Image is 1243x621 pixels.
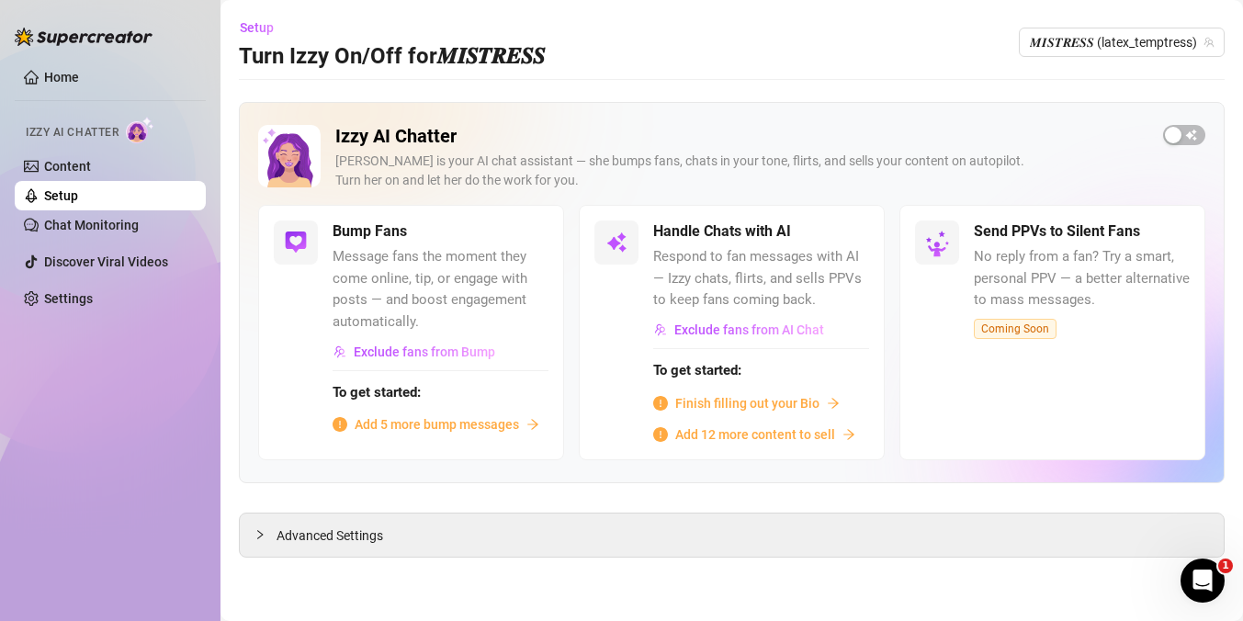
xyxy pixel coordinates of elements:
[974,319,1057,339] span: Coming Soon
[653,427,668,442] span: info-circle
[653,220,791,243] h5: Handle Chats with AI
[277,525,383,546] span: Advanced Settings
[827,397,840,410] span: arrow-right
[254,529,266,540] span: collapsed
[44,218,139,232] a: Chat Monitoring
[15,28,153,46] img: logo-BBDzfeDw.svg
[675,424,835,445] span: Add 12 more content to sell
[44,291,93,306] a: Settings
[974,246,1190,311] span: No reply from a fan? Try a smart, personal PPV — a better alternative to mass messages.
[1218,559,1233,573] span: 1
[333,246,548,333] span: Message fans the moment they come online, tip, or engage with posts — and boost engagement automa...
[44,70,79,85] a: Home
[1203,37,1215,48] span: team
[842,428,855,441] span: arrow-right
[335,125,1148,148] h2: Izzy AI Chatter
[126,117,154,143] img: AI Chatter
[1181,559,1225,603] iframe: Intercom live chat
[333,337,496,367] button: Exclude fans from Bump
[333,220,407,243] h5: Bump Fans
[526,418,539,431] span: arrow-right
[674,322,824,337] span: Exclude fans from AI Chat
[26,124,119,141] span: Izzy AI Chatter
[335,152,1148,190] div: [PERSON_NAME] is your AI chat assistant — she bumps fans, chats in your tone, flirts, and sells y...
[333,345,346,358] img: svg%3e
[653,315,825,344] button: Exclude fans from AI Chat
[333,417,347,432] span: info-circle
[653,362,741,378] strong: To get started:
[1030,28,1214,56] span: 𝑴𝑰𝑺𝑻𝑹𝑬𝑺𝑺 (latex_temptress)
[239,42,545,72] h3: Turn Izzy On/Off for 𝑴𝑰𝑺𝑻𝑹𝑬𝑺𝑺
[240,20,274,35] span: Setup
[974,220,1140,243] h5: Send PPVs to Silent Fans
[333,384,421,401] strong: To get started:
[239,13,288,42] button: Setup
[925,231,955,260] img: silent-fans-ppv-o-N6Mmdf.svg
[254,525,277,545] div: collapsed
[654,323,667,336] img: svg%3e
[653,246,869,311] span: Respond to fan messages with AI — Izzy chats, flirts, and sells PPVs to keep fans coming back.
[653,396,668,411] span: info-circle
[285,231,307,254] img: svg%3e
[605,231,627,254] img: svg%3e
[44,159,91,174] a: Content
[258,125,321,187] img: Izzy AI Chatter
[355,414,519,435] span: Add 5 more bump messages
[354,344,495,359] span: Exclude fans from Bump
[44,254,168,269] a: Discover Viral Videos
[675,393,819,413] span: Finish filling out your Bio
[44,188,78,203] a: Setup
